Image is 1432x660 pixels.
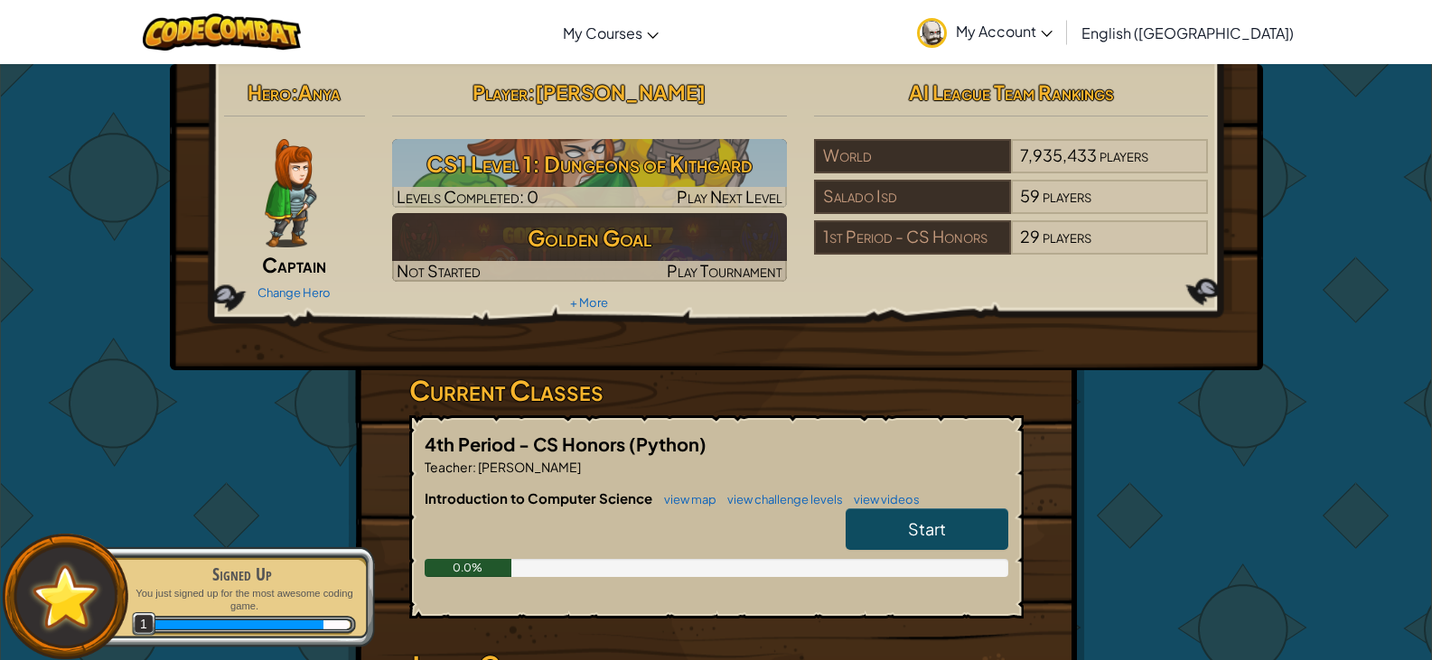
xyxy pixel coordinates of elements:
[1020,185,1040,206] span: 59
[128,562,356,587] div: Signed Up
[425,459,473,475] span: Teacher
[24,556,107,637] img: default.png
[917,18,947,48] img: avatar
[248,79,291,105] span: Hero
[667,260,782,281] span: Play Tournament
[845,492,920,507] a: view videos
[1100,144,1148,165] span: players
[1081,23,1294,42] span: English ([GEOGRAPHIC_DATA])
[392,139,787,208] a: Play Next Level
[132,612,156,637] span: 1
[425,559,512,577] div: 0.0%
[908,4,1062,60] a: My Account
[718,492,843,507] a: view challenge levels
[143,14,301,51] img: CodeCombat logo
[392,144,787,184] h3: CS1 Level 1: Dungeons of Kithgard
[814,220,1011,255] div: 1st Period - CS Honors
[265,139,316,247] img: captain-pose.png
[425,432,629,455] span: 4th Period - CS Honors
[392,213,787,282] img: Golden Goal
[677,186,782,207] span: Play Next Level
[570,295,608,310] a: + More
[291,79,298,105] span: :
[814,156,1209,177] a: World7,935,433players
[1043,226,1091,246] span: players
[298,79,341,105] span: Anya
[814,180,1011,214] div: Salado Isd
[1020,144,1097,165] span: 7,935,433
[1072,8,1303,57] a: English ([GEOGRAPHIC_DATA])
[473,459,476,475] span: :
[814,139,1011,173] div: World
[909,79,1114,105] span: AI League Team Rankings
[655,492,716,507] a: view map
[563,23,642,42] span: My Courses
[814,237,1209,258] a: 1st Period - CS Honors29players
[956,22,1053,41] span: My Account
[392,139,787,208] img: CS1 Level 1: Dungeons of Kithgard
[397,260,481,281] span: Not Started
[262,252,326,277] span: Captain
[392,218,787,258] h3: Golden Goal
[629,432,707,455] span: (Python)
[392,213,787,282] a: Golden GoalNot StartedPlay Tournament
[409,370,1024,411] h3: Current Classes
[535,79,706,105] span: [PERSON_NAME]
[1020,226,1040,246] span: 29
[528,79,535,105] span: :
[128,587,356,613] p: You just signed up for the most awesome coding game.
[476,459,581,475] span: [PERSON_NAME]
[473,79,528,105] span: Player
[554,8,668,57] a: My Courses
[257,285,331,300] a: Change Hero
[397,186,538,207] span: Levels Completed: 0
[425,489,655,507] span: Introduction to Computer Science
[908,518,946,539] span: Start
[814,197,1209,218] a: Salado Isd59players
[1043,185,1091,206] span: players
